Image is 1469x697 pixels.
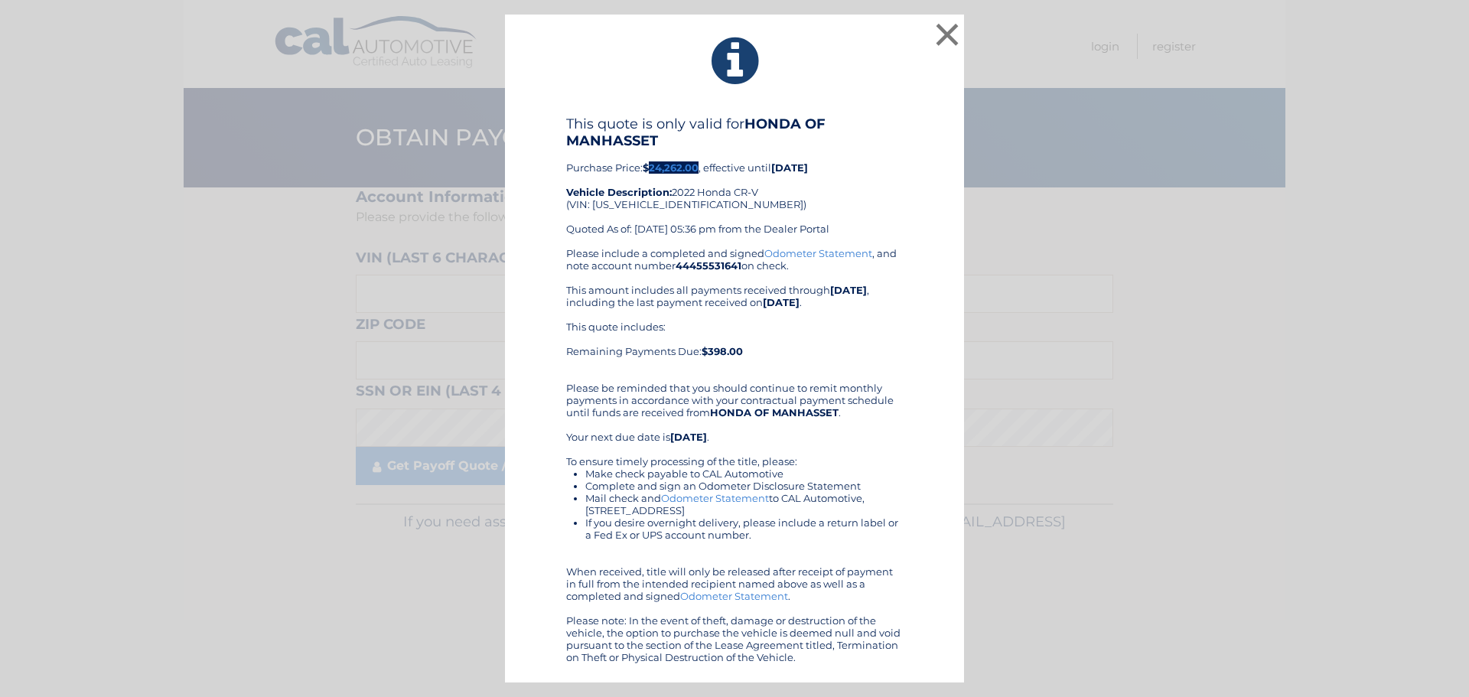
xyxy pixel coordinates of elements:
h4: This quote is only valid for [566,116,903,149]
b: [DATE] [771,161,808,174]
div: Please include a completed and signed , and note account number on check. This amount includes al... [566,247,903,663]
strong: Vehicle Description: [566,186,672,198]
b: 44455531641 [676,259,741,272]
b: [DATE] [830,284,867,296]
li: Mail check and to CAL Automotive, [STREET_ADDRESS] [585,492,903,516]
b: HONDA OF MANHASSET [566,116,826,149]
div: Purchase Price: , effective until 2022 Honda CR-V (VIN: [US_VEHICLE_IDENTIFICATION_NUMBER]) Quote... [566,116,903,247]
a: Odometer Statement [680,590,788,602]
li: Complete and sign an Odometer Disclosure Statement [585,480,903,492]
button: × [932,19,963,50]
b: HONDA OF MANHASSET [710,406,839,419]
b: [DATE] [670,431,707,443]
li: If you desire overnight delivery, please include a return label or a Fed Ex or UPS account number. [585,516,903,541]
a: Odometer Statement [661,492,769,504]
a: Odometer Statement [764,247,872,259]
div: This quote includes: Remaining Payments Due: [566,321,903,370]
b: [DATE] [763,296,800,308]
li: Make check payable to CAL Automotive [585,467,903,480]
b: $24,262.00 [643,161,699,174]
b: $398.00 [702,345,743,357]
